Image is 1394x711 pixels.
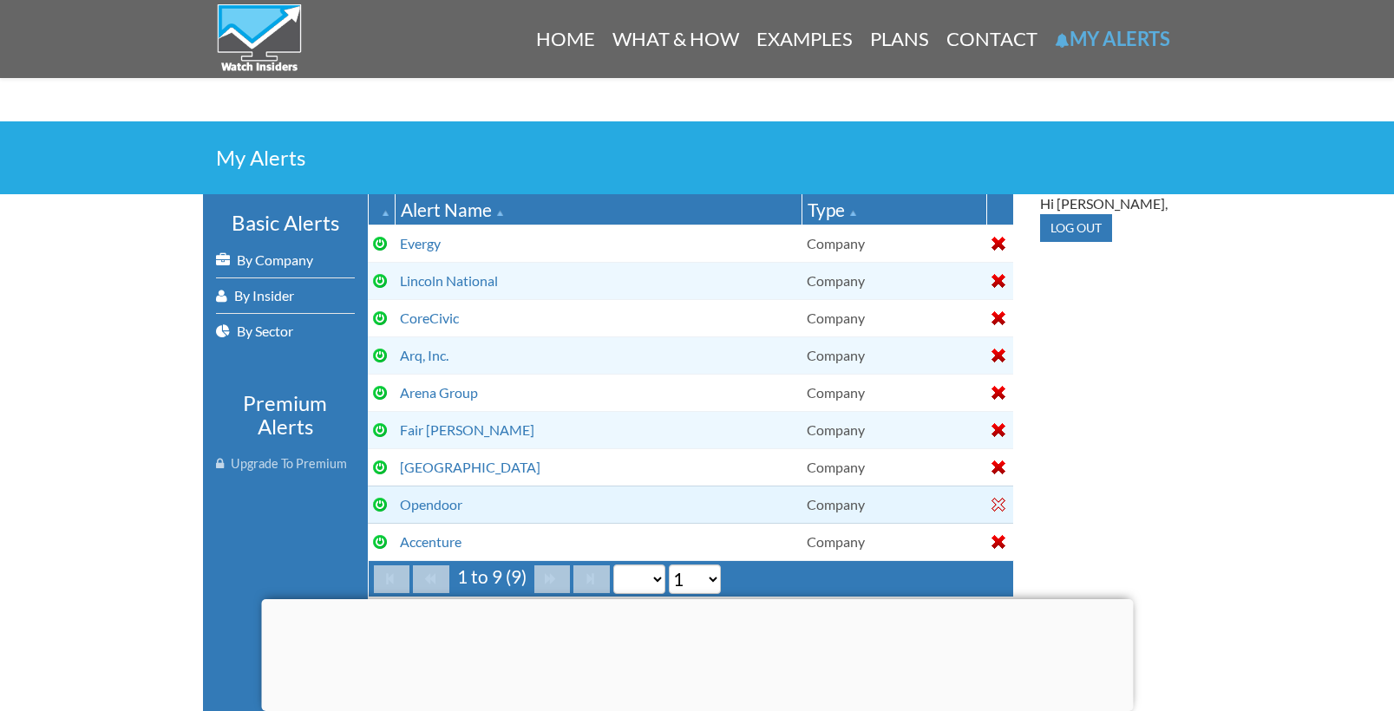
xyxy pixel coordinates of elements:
[216,243,355,277] a: By Company
[802,374,986,411] td: Company
[400,421,534,438] a: Fair [PERSON_NAME]
[400,459,540,475] a: [GEOGRAPHIC_DATA]
[216,314,355,349] a: By Sector
[802,262,986,299] td: Company
[400,496,462,512] a: Opendoor
[453,565,531,587] span: 1 to 9 (9)
[216,392,355,438] h3: Premium Alerts
[216,447,355,481] a: Upgrade To Premium
[802,448,986,486] td: Company
[986,194,1013,225] th: : No sort applied, activate to apply an ascending sort
[261,599,1133,707] iframe: Advertisement
[216,147,1179,168] h2: My Alerts
[1040,194,1179,214] div: Hi [PERSON_NAME],
[216,278,355,313] a: By Insider
[400,310,459,326] a: CoreCivic
[802,411,986,448] td: Company
[400,533,461,550] a: Accenture
[216,212,355,234] h3: Basic Alerts
[400,384,478,401] a: Arena Group
[669,564,721,594] select: Select page number
[808,197,981,222] div: Type
[613,564,665,594] select: Select page size
[400,347,448,363] a: Arq, Inc.
[368,194,395,225] th: : Ascending sort applied, activate to apply a descending sort
[400,272,498,289] a: Lincoln National
[802,194,986,225] th: Type: Ascending sort applied, activate to apply a descending sort
[395,194,802,225] th: Alert Name: Ascending sort applied, activate to apply a descending sort
[802,336,986,374] td: Company
[400,235,441,251] a: Evergy
[1040,214,1112,242] input: Log out
[802,299,986,336] td: Company
[401,197,796,222] div: Alert Name
[802,523,986,560] td: Company
[802,225,986,262] td: Company
[802,486,986,523] td: Company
